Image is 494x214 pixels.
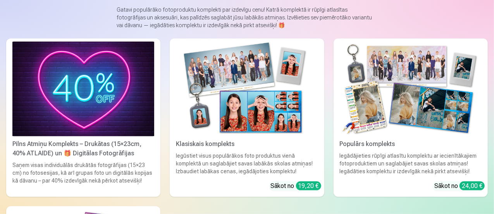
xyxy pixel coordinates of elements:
[6,38,160,197] a: Pilns Atmiņu Komplekts – Drukātas (15×23cm, 40% ATLAIDE) un 🎁 Digitālas Fotogrāfijas Pilns Atmiņu...
[271,181,321,191] div: Sākot no
[12,42,154,136] img: Pilns Atmiņu Komplekts – Drukātas (15×23cm, 40% ATLAIDE) un 🎁 Digitālas Fotogrāfijas
[334,38,488,197] a: Populārs komplektsPopulārs komplektsIegādājieties rūpīgi atlasītu komplektu ar iecienītākajiem fo...
[337,139,485,149] div: Populārs komplekts
[176,42,318,136] img: Klasiskais komplekts
[296,181,321,190] div: 19,20 €
[170,38,324,197] a: Klasiskais komplektsKlasiskais komplektsIegūstiet visus populārākos foto produktus vienā komplekt...
[337,152,485,175] div: Iegādājieties rūpīgi atlasītu komplektu ar iecienītākajiem fotoproduktiem un saglabājiet savas sk...
[173,139,321,149] div: Klasiskais komplekts
[460,181,485,190] div: 24,00 €
[9,139,157,158] div: Pilns Atmiņu Komplekts – Drukātas (15×23cm, 40% ATLAIDE) un 🎁 Digitālas Fotogrāfijas
[434,181,485,191] div: Sākot no
[117,6,377,29] p: Gatavi populārāko fotoproduktu komplekti par izdevīgu cenu! Katrā komplektā ir rūpīgi atlasītas f...
[340,42,482,136] img: Populārs komplekts
[173,152,321,175] div: Iegūstiet visus populārākos foto produktus vienā komplektā un saglabājiet savas labākās skolas at...
[9,161,157,194] div: Saņem visas individuālās drukātās fotogrāfijas (15×23 cm) no fotosesijas, kā arī grupas foto un d...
